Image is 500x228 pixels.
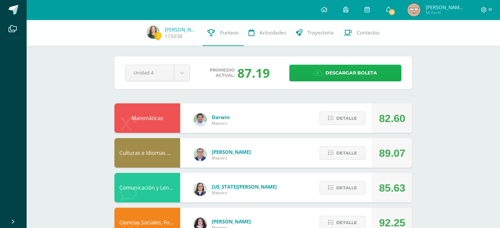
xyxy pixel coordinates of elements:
[244,20,291,46] a: Actividades
[336,112,357,124] span: Detalle
[325,65,377,81] span: Descargar boleta
[212,120,230,126] span: Maestro
[165,26,198,33] a: [PERSON_NAME]
[407,3,420,16] img: 21b300191b0ea1a6c6b5d9373095fc38.png
[194,148,207,161] img: c1c1b07ef08c5b34f56a5eb7b3c08b85.png
[114,103,180,133] div: Matemáticas
[425,4,465,10] span: [PERSON_NAME] [PERSON_NAME]
[125,65,190,81] a: Unidad 4
[336,147,357,159] span: Detalle
[210,68,235,78] span: Promedio actual:
[165,33,182,40] a: 115038
[212,218,251,225] span: [PERSON_NAME]
[379,104,405,133] div: 82.60
[289,65,401,81] a: Descargar boleta
[425,10,465,15] span: Mi Perfil
[291,20,339,46] a: Trayectoria
[212,149,251,155] span: [PERSON_NAME]
[388,9,395,16] span: 5
[154,32,161,40] span: 1
[379,138,405,168] div: 89.07
[320,112,366,125] button: Detalle
[202,20,244,46] a: Punteos
[339,20,385,46] a: Contactos
[147,26,160,39] img: c7aac483bd6b0fc993d6778ff279d44a.png
[307,29,334,36] span: Trayectoria
[194,113,207,126] img: 83380f786c66685c773124a614adf1e1.png
[357,29,380,36] span: Contactos
[259,29,286,36] span: Actividades
[212,183,277,190] span: [US_STATE][PERSON_NAME]
[133,65,166,80] span: Unidad 4
[114,138,180,168] div: Culturas e Idiomas Mayas, Garífuna o Xinka
[320,146,366,160] button: Detalle
[194,183,207,196] img: 1236d6cb50aae1d88f44d681ddc5842d.png
[114,173,180,202] div: Comunicación y Lenguaje, Idioma Extranjero: Inglés
[320,181,366,195] button: Detalle
[220,29,239,36] span: Punteos
[212,114,230,120] span: Darwin
[212,155,251,161] span: Maestro
[212,190,277,196] span: Maestro
[379,173,405,203] div: 85.63
[237,64,270,81] div: 87.19
[336,182,357,194] span: Detalle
